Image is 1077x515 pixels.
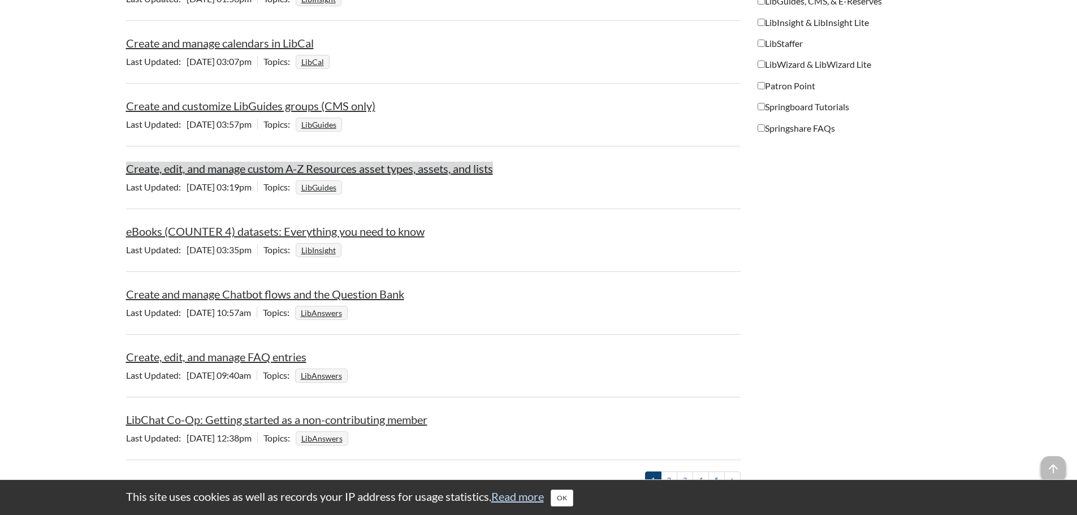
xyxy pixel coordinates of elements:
label: Springshare FAQs [758,122,835,135]
a: Create and customize LibGuides groups (CMS only) [126,99,375,112]
span: Topics [263,432,296,443]
a: 1 [645,471,661,488]
span: [DATE] 10:57am [126,307,257,318]
span: Last Updated [126,307,187,318]
a: arrow_upward [1041,457,1066,471]
ul: Topics [296,56,332,67]
a: Create and manage Chatbot flows and the Question Bank [126,287,404,301]
a: Create, edit, and manage FAQ entries [126,350,306,363]
ul: Topics [296,181,345,192]
span: Topics [263,119,296,129]
span: [DATE] 03:07pm [126,56,257,67]
a: LibAnswers [299,367,344,384]
a: 3 [677,471,693,488]
span: Topics [263,181,296,192]
ul: Topics [296,244,344,255]
a: LibGuides [300,179,338,196]
a: LibAnswers [300,430,344,447]
input: LibWizard & LibWizard Lite [758,60,765,68]
span: Last Updated [126,119,187,129]
a: LibInsight [300,242,338,258]
a: LibAnswers [299,305,344,321]
ul: Topics [296,432,351,443]
span: arrow_upward [1041,456,1066,481]
a: LibGuides [300,116,338,133]
a: Create and manage calendars in LibCal [126,36,314,50]
span: [DATE] 12:38pm [126,432,257,443]
a: Create, edit, and manage custom A-Z Resources asset types, assets, and lists [126,162,493,175]
a: LibChat Co-Op: Getting started as a non-contributing member [126,413,427,426]
input: Springshare FAQs [758,124,765,132]
label: LibInsight & LibInsight Lite [758,16,869,29]
span: [DATE] 03:19pm [126,181,257,192]
span: Topics [263,56,296,67]
span: Last Updated [126,370,187,380]
span: Topics [263,244,296,255]
span: Last Updated [126,181,187,192]
a: > [724,471,741,488]
input: Patron Point [758,82,765,89]
a: Read more [491,490,544,503]
input: LibStaffer [758,40,765,47]
span: Last Updated [126,244,187,255]
label: Springboard Tutorials [758,101,849,113]
span: Last Updated [126,432,187,443]
span: Topics [263,307,295,318]
span: Last Updated [126,56,187,67]
span: [DATE] 03:35pm [126,244,257,255]
a: eBooks (COUNTER 4) datasets: Everything you need to know [126,224,425,238]
ul: Topics [295,370,351,380]
label: Patron Point [758,80,815,92]
a: 4 [693,471,709,488]
input: Springboard Tutorials [758,103,765,110]
button: Close [551,490,573,507]
a: LibCal [300,54,326,70]
span: [DATE] 03:57pm [126,119,257,129]
ul: Topics [296,119,345,129]
ul: Topics [295,307,351,318]
label: LibStaffer [758,37,803,50]
a: 5 [708,471,725,488]
input: LibInsight & LibInsight Lite [758,19,765,26]
label: LibWizard & LibWizard Lite [758,58,871,71]
div: This site uses cookies as well as records your IP address for usage statistics. [115,488,963,507]
span: [DATE] 09:40am [126,370,257,380]
span: Topics [263,370,295,380]
a: 2 [661,471,677,488]
ul: Pagination of search results [645,471,741,488]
